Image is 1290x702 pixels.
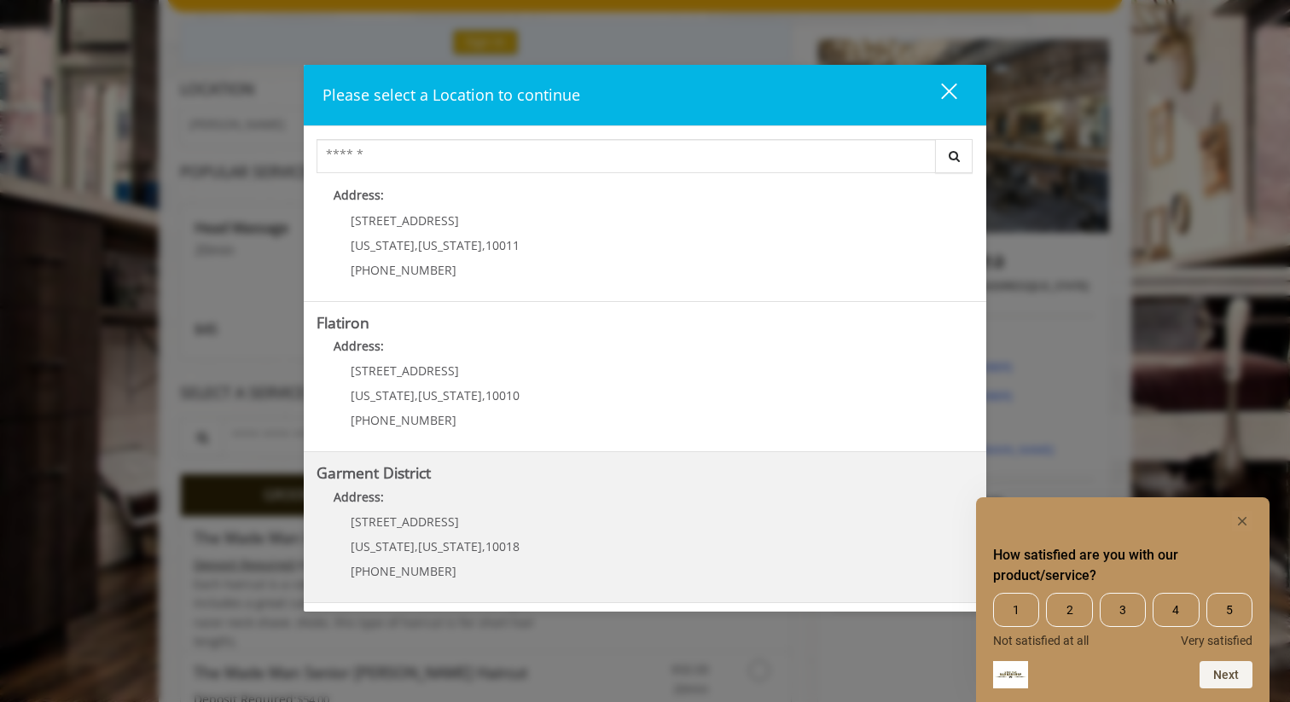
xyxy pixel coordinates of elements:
span: 2 [1046,593,1092,627]
span: [US_STATE] [418,538,482,554]
span: 10011 [485,237,520,253]
span: [US_STATE] [351,538,415,554]
h2: How satisfied are you with our product/service? Select an option from 1 to 5, with 1 being Not sa... [993,545,1252,586]
span: [PHONE_NUMBER] [351,563,456,579]
span: , [415,237,418,253]
span: Please select a Location to continue [322,84,580,105]
span: [US_STATE] [418,237,482,253]
div: Center Select [317,139,973,182]
span: , [415,387,418,403]
div: close dialog [921,82,956,107]
span: , [482,387,485,403]
span: , [415,538,418,554]
span: [STREET_ADDRESS] [351,513,459,530]
span: [PHONE_NUMBER] [351,412,456,428]
b: Address: [334,187,384,203]
span: 4 [1153,593,1199,627]
button: close dialog [909,78,967,113]
span: Not satisfied at all [993,634,1089,647]
span: 10010 [485,387,520,403]
div: How satisfied are you with our product/service? Select an option from 1 to 5, with 1 being Not sa... [993,593,1252,647]
span: [US_STATE] [418,387,482,403]
span: , [482,538,485,554]
span: [US_STATE] [351,387,415,403]
b: Address: [334,489,384,505]
i: Search button [944,150,964,162]
b: Address: [334,338,384,354]
span: 3 [1100,593,1146,627]
span: Very satisfied [1181,634,1252,647]
span: , [482,237,485,253]
input: Search Center [317,139,936,173]
div: How satisfied are you with our product/service? Select an option from 1 to 5, with 1 being Not sa... [993,511,1252,688]
b: Garment District [317,462,431,483]
span: 1 [993,593,1039,627]
span: 10018 [485,538,520,554]
span: 5 [1206,593,1252,627]
b: Flatiron [317,312,369,333]
span: [PHONE_NUMBER] [351,262,456,278]
span: [STREET_ADDRESS] [351,212,459,229]
button: Hide survey [1232,511,1252,531]
span: [US_STATE] [351,237,415,253]
button: Next question [1200,661,1252,688]
span: [STREET_ADDRESS] [351,363,459,379]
